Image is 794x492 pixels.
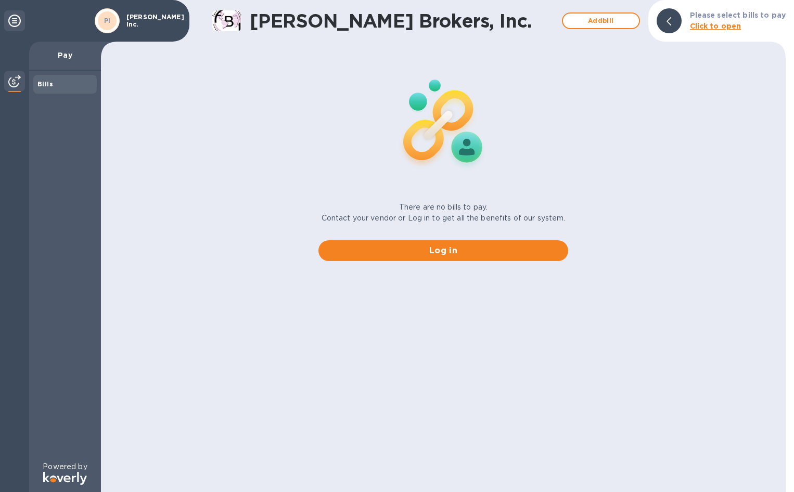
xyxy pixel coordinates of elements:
span: Add bill [571,15,631,27]
p: [PERSON_NAME] Inc. [126,14,178,28]
p: Pay [37,50,93,60]
b: Please select bills to pay [690,11,786,19]
b: Click to open [690,22,741,30]
button: Addbill [562,12,640,29]
button: Log in [318,240,568,261]
p: Powered by [43,461,87,472]
p: There are no bills to pay. Contact your vendor or Log in to get all the benefits of our system. [322,202,566,224]
b: Bills [37,80,53,88]
h1: [PERSON_NAME] Brokers, Inc. [250,10,557,32]
img: Logo [43,472,87,485]
b: PI [104,17,111,24]
span: Log in [327,244,560,257]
